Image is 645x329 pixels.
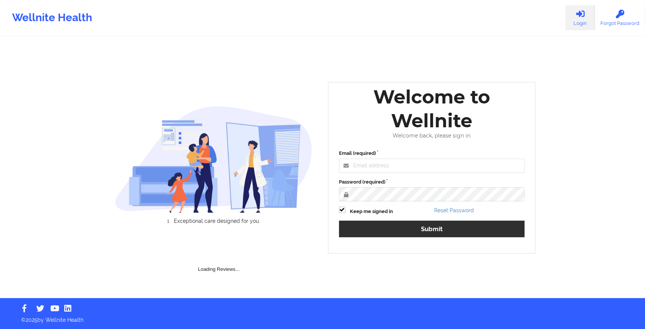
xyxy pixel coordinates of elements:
[350,208,393,215] label: Keep me signed in
[334,133,530,139] div: Welcome back, please sign in
[565,5,595,30] a: Login
[115,106,312,213] img: wellnite-auth-hero_200.c722682e.png
[16,311,629,324] p: © 2025 by Wellnite Health
[339,159,525,173] input: Email address
[339,150,525,157] label: Email (required)
[339,178,525,186] label: Password (required)
[434,207,474,213] a: Reset Password
[115,237,323,273] div: Loading Reviews...
[334,85,530,133] div: Welcome to Wellnite
[595,5,645,30] a: Forgot Password
[339,221,525,237] button: Submit
[122,218,312,224] li: Exceptional care designed for you.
